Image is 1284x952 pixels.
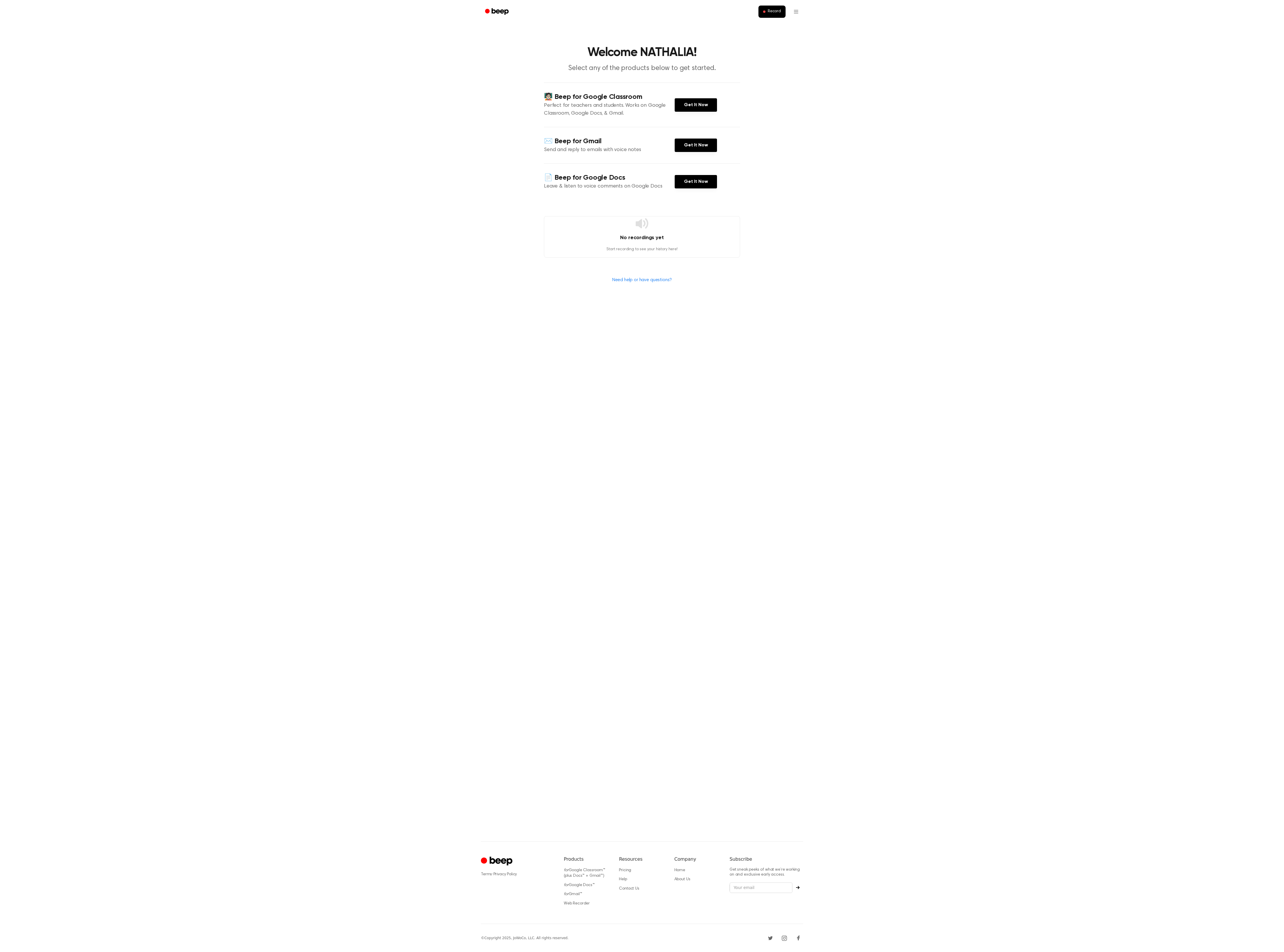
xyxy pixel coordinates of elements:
[619,877,627,881] a: Help
[493,47,791,59] h1: Welcome NATHALIA!
[481,935,568,941] div: © Copyright 2025, JoWoCo, LLC. All rights reserved.
[612,278,672,282] a: Need help or have questions?
[564,892,569,896] i: for
[766,933,775,943] a: Twitter
[544,146,675,154] p: Send and reply to emails with voice notes
[544,102,675,118] p: Perfect for teachers and students. Works on Google Classroom, Google Docs, & Gmail.
[564,883,595,887] a: forGoogle Docs™
[768,9,781,14] span: Record
[675,175,717,188] a: Get It Now
[564,868,605,878] a: forGoogle Classroom™ (plus Docs™ + Gmail™)
[544,136,675,146] h4: ✉️ Beep for Gmail
[481,872,492,876] a: Terms
[564,892,582,896] a: forGmail™
[481,871,554,877] div: ·
[674,856,720,863] h6: Company
[544,92,675,102] h4: 🧑🏻‍🏫 Beep for Google Classroom
[544,246,740,253] p: Start recording to see your history here!
[564,883,569,887] i: for
[619,868,631,872] a: Pricing
[675,139,717,152] a: Get It Now
[493,872,517,876] a: Privacy Policy
[674,877,690,881] a: About Us
[481,6,514,17] a: Beep
[544,173,675,183] h4: 📄 Beep for Google Docs
[793,886,803,889] button: Subscribe
[730,867,803,878] p: Get sneak peeks of what we’re working on and exclusive early access.
[564,856,610,863] h6: Products
[481,856,514,867] a: Cruip
[730,882,793,893] input: Your email
[758,6,786,18] button: Record
[794,933,803,943] a: Facebook
[564,868,569,872] i: for
[619,856,665,863] h6: Resources
[780,933,789,943] a: Instagram
[619,887,639,891] a: Contact Us
[530,64,754,73] p: Select any of the products below to get started.
[789,5,803,19] button: Open menu
[730,856,803,863] h6: Subscribe
[674,868,685,872] a: Home
[544,234,740,242] h4: No recordings yet
[544,183,675,190] p: Leave & listen to voice comments on Google Docs
[675,98,717,112] a: Get It Now
[564,902,590,906] a: Web Recorder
